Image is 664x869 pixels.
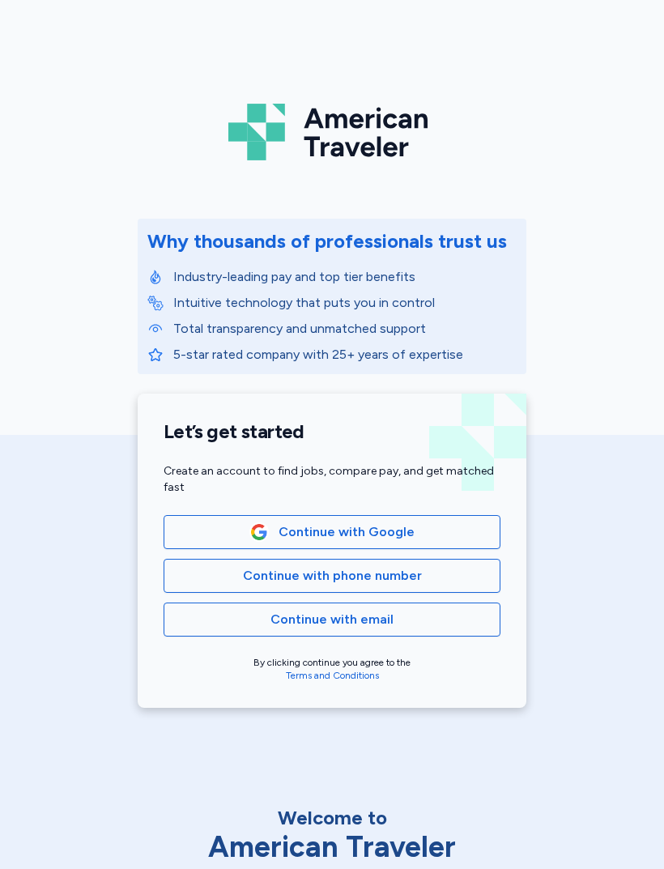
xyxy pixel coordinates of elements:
[228,97,436,167] img: Logo
[162,805,502,831] div: Welcome to
[164,463,500,496] div: Create an account to find jobs, compare pay, and get matched fast
[173,319,517,339] p: Total transparency and unmatched support
[173,293,517,313] p: Intuitive technology that puts you in control
[147,228,507,254] div: Why thousands of professionals trust us
[164,656,500,682] div: By clicking continue you agree to the
[243,566,422,586] span: Continue with phone number
[286,670,379,681] a: Terms and Conditions
[164,515,500,549] button: Google LogoContinue with Google
[164,603,500,637] button: Continue with email
[173,345,517,364] p: 5-star rated company with 25+ years of expertise
[270,610,394,629] span: Continue with email
[250,523,268,541] img: Google Logo
[173,267,517,287] p: Industry-leading pay and top tier benefits
[164,420,500,444] h1: Let’s get started
[164,559,500,593] button: Continue with phone number
[162,831,502,863] div: American Traveler
[279,522,415,542] span: Continue with Google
